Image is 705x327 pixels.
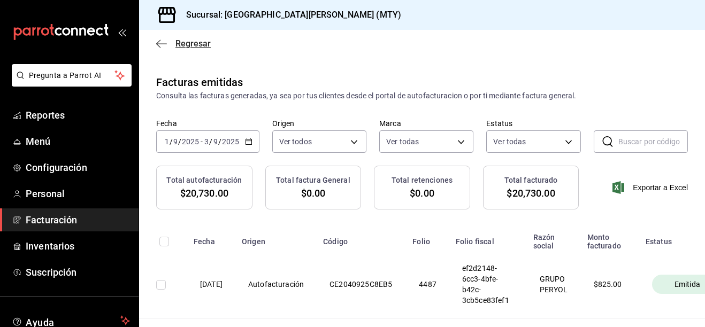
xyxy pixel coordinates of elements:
span: Inventarios [26,239,130,253]
input: ---- [221,137,240,146]
input: -- [164,137,170,146]
span: Reportes [26,108,130,122]
button: Pregunta a Parrot AI [12,64,132,87]
div: Consulta las facturas generadas, ya sea por tus clientes desde el portal de autofacturacion o por... [156,90,688,102]
th: Fecha [187,227,235,250]
button: open_drawer_menu [118,28,126,36]
label: Marca [379,120,473,127]
th: [DATE] [187,250,235,319]
th: Autofacturación [235,250,317,319]
th: GRUPO PERYOL [527,250,581,319]
button: Exportar a Excel [615,181,688,194]
span: Menú [26,134,130,149]
th: Folio fiscal [449,227,527,250]
span: / [178,137,181,146]
span: $0.00 [410,186,434,200]
input: ---- [181,137,200,146]
th: 4487 [406,250,449,319]
th: Razón social [527,227,581,250]
span: Personal [26,186,130,201]
th: Folio [406,227,449,250]
span: Ver todos [279,136,312,147]
h3: Sucursal: [GEOGRAPHIC_DATA][PERSON_NAME] (MTY) [178,9,401,21]
th: Monto facturado [581,227,639,250]
a: Pregunta a Parrot AI [7,77,132,89]
button: Regresar [156,38,211,49]
div: Facturas emitidas [156,74,243,90]
h3: Total retenciones [392,175,453,186]
th: CE2040925C8EB5 [317,250,406,319]
span: Emitida [670,279,704,290]
h3: Total facturado [504,175,558,186]
span: Ver todas [493,136,526,147]
label: Fecha [156,120,259,127]
span: / [209,137,212,146]
span: Facturación [26,213,130,227]
th: Origen [235,227,317,250]
label: Estatus [486,120,580,127]
span: Ayuda [26,314,116,327]
span: Ver todas [386,136,419,147]
input: -- [204,137,209,146]
span: Suscripción [26,265,130,279]
span: Configuración [26,160,130,175]
span: / [170,137,173,146]
span: Regresar [175,38,211,49]
th: Código [317,227,406,250]
label: Origen [272,120,366,127]
input: Buscar por código [618,131,688,152]
input: -- [173,137,178,146]
span: $0.00 [301,186,326,200]
input: -- [213,137,218,146]
span: Pregunta a Parrot AI [29,70,115,81]
span: - [201,137,203,146]
h3: Total factura General [276,175,350,186]
h3: Total autofacturación [166,175,242,186]
th: $ 825.00 [581,250,639,319]
span: / [218,137,221,146]
th: ef2d2148-6cc3-4bfe-b42c-3cb5ce83fef1 [449,250,527,319]
span: $20,730.00 [180,186,228,200]
span: $20,730.00 [507,186,555,200]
